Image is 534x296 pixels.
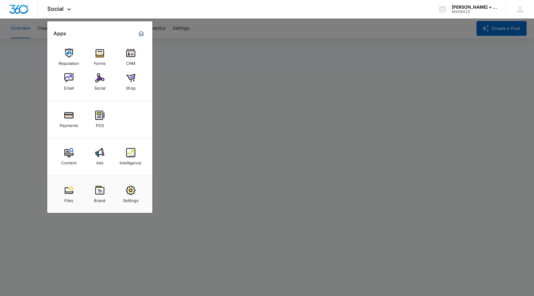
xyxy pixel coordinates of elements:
div: Content [61,157,77,165]
div: Payments [60,120,78,128]
a: Content [57,145,81,168]
div: Files [64,195,73,203]
div: Social [94,82,105,91]
a: Social [88,70,112,94]
div: Ads [96,157,104,165]
a: POS [88,108,112,131]
div: Forms [94,58,106,66]
a: Shop [119,70,142,94]
a: Marketing 360® Dashboard [136,29,146,39]
a: Intelligence [119,145,142,168]
div: account name [452,5,497,10]
h2: Apps [53,31,66,36]
a: Payments [57,108,81,131]
a: Files [57,183,81,206]
a: Email [57,70,81,94]
div: account id [452,10,497,14]
a: Settings [119,183,142,206]
div: Brand [94,195,105,203]
div: POS [96,120,104,128]
div: Email [64,82,74,91]
a: Ads [88,145,112,168]
div: Reputation [59,58,79,66]
span: Social [47,6,64,12]
div: Intelligence [120,157,142,165]
div: Shop [126,82,136,91]
a: Reputation [57,45,81,69]
div: Settings [123,195,138,203]
a: Brand [88,183,112,206]
a: CRM [119,45,142,69]
div: CRM [126,58,135,66]
a: Forms [88,45,112,69]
